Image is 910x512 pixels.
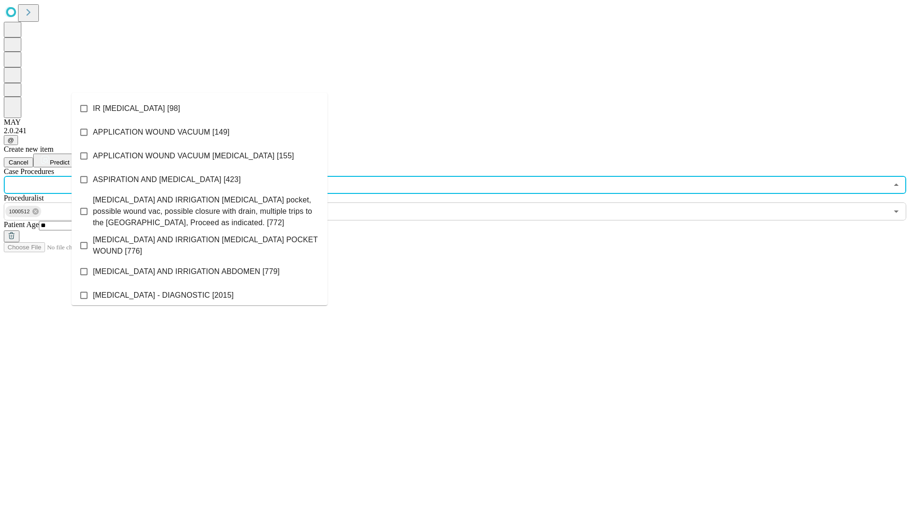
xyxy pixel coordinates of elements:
div: MAY [4,118,906,127]
span: Predict [50,159,69,166]
span: @ [8,137,14,144]
span: 1000512 [5,206,34,217]
button: Open [890,205,903,218]
button: Predict [33,154,77,167]
span: Patient Age [4,220,39,229]
span: APPLICATION WOUND VACUUM [MEDICAL_DATA] [155] [93,150,294,162]
span: Scheduled Procedure [4,167,54,175]
span: [MEDICAL_DATA] AND IRRIGATION [MEDICAL_DATA] pocket, possible wound vac, possible closure with dr... [93,194,320,229]
span: [MEDICAL_DATA] - DIAGNOSTIC [2015] [93,290,234,301]
span: APPLICATION WOUND VACUUM [149] [93,127,229,138]
span: ASPIRATION AND [MEDICAL_DATA] [423] [93,174,241,185]
span: [MEDICAL_DATA] AND IRRIGATION ABDOMEN [779] [93,266,280,277]
span: [MEDICAL_DATA] AND IRRIGATION [MEDICAL_DATA] POCKET WOUND [776] [93,234,320,257]
div: 2.0.241 [4,127,906,135]
span: IR [MEDICAL_DATA] [98] [93,103,180,114]
span: Create new item [4,145,54,153]
div: 1000512 [5,206,41,217]
button: Cancel [4,157,33,167]
button: Close [890,178,903,192]
span: Proceduralist [4,194,44,202]
span: Cancel [9,159,28,166]
button: @ [4,135,18,145]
